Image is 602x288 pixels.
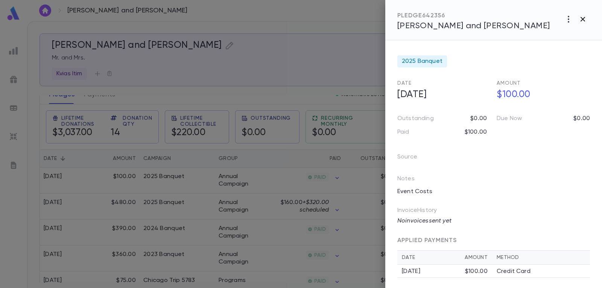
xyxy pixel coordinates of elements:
p: No invoices sent yet [397,217,590,225]
div: $100.00 [465,268,488,275]
p: $100.00 [465,128,487,136]
p: Source [397,151,429,166]
p: $0.00 [470,115,487,122]
span: 2025 Banquet [402,58,442,65]
th: Method [492,251,590,265]
span: Date [397,81,411,86]
span: Amount [497,81,521,86]
span: [PERSON_NAME] and [PERSON_NAME] [397,22,550,30]
h5: [DATE] [393,87,491,103]
p: Invoice History [397,207,590,217]
div: Date [402,254,465,261]
span: APPLIED PAYMENTS [397,238,457,244]
div: [DATE] [402,268,465,275]
div: Amount [465,254,488,261]
p: Credit Card [497,268,531,275]
p: Paid [397,128,409,136]
div: 2025 Banquet [397,55,447,67]
div: Event Costs [393,186,590,198]
div: PLEDGE 642356 [397,12,550,20]
h5: $100.00 [492,87,590,103]
p: $0.00 [573,115,590,122]
p: Notes [397,175,415,186]
p: Due Now [497,115,522,122]
p: Outstanding [397,115,434,122]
